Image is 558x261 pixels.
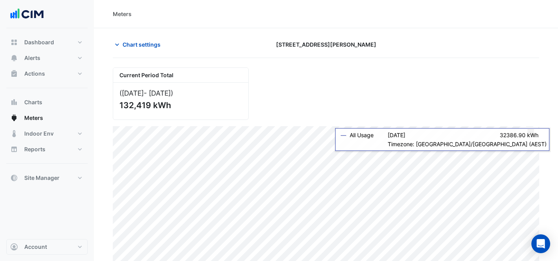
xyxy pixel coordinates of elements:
[24,114,43,122] span: Meters
[24,70,45,78] span: Actions
[10,145,18,153] app-icon: Reports
[6,170,88,186] button: Site Manager
[10,98,18,106] app-icon: Charts
[10,174,18,182] app-icon: Site Manager
[6,66,88,82] button: Actions
[10,54,18,62] app-icon: Alerts
[531,234,550,253] div: Open Intercom Messenger
[10,38,18,46] app-icon: Dashboard
[276,40,376,49] span: [STREET_ADDRESS][PERSON_NAME]
[6,34,88,50] button: Dashboard
[24,174,60,182] span: Site Manager
[6,110,88,126] button: Meters
[24,243,47,251] span: Account
[6,50,88,66] button: Alerts
[10,130,18,138] app-icon: Indoor Env
[113,10,132,18] div: Meters
[9,6,45,22] img: Company Logo
[123,40,161,49] span: Chart settings
[113,38,166,51] button: Chart settings
[24,54,40,62] span: Alerts
[10,70,18,78] app-icon: Actions
[24,98,42,106] span: Charts
[6,94,88,110] button: Charts
[6,239,88,255] button: Account
[6,141,88,157] button: Reports
[24,38,54,46] span: Dashboard
[523,127,538,137] button: More Options
[24,130,54,138] span: Indoor Env
[6,126,88,141] button: Indoor Env
[10,114,18,122] app-icon: Meters
[24,145,45,153] span: Reports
